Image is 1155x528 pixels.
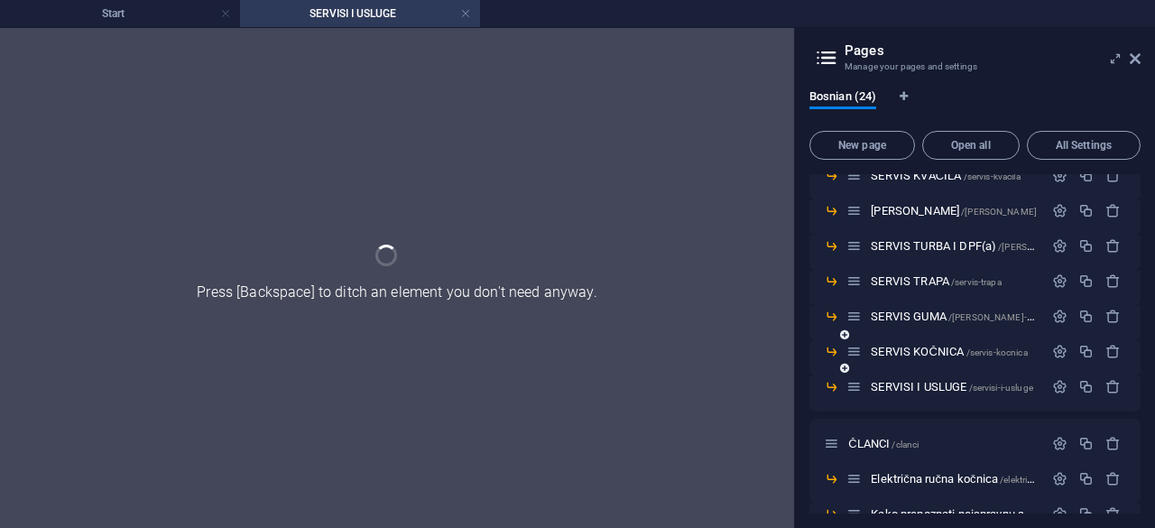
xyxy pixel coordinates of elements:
[1105,238,1121,254] div: Remove
[845,42,1141,59] h2: Pages
[1052,309,1067,324] div: Settings
[865,205,1043,217] div: [PERSON_NAME]/[PERSON_NAME]
[998,242,1103,252] span: /[PERSON_NAME]-i-dpf-a
[843,438,1043,449] div: ČLANCI/clanci
[948,312,1038,322] span: /[PERSON_NAME]-24
[865,240,1043,252] div: SERVIS TURBA I DPF(a)/[PERSON_NAME]-i-dpf-a
[964,171,1021,181] span: /servis-kvacila
[961,207,1037,217] span: /[PERSON_NAME]
[871,472,1102,486] span: Click to open page
[922,131,1020,160] button: Open all
[809,89,1141,124] div: Language Tabs
[1078,379,1094,394] div: Duplicate
[871,169,1020,182] span: SERVIS KVAČILA
[1105,344,1121,359] div: Remove
[930,140,1012,151] span: Open all
[1078,309,1094,324] div: Duplicate
[818,140,907,151] span: New page
[865,275,1043,287] div: SERVIS TRAPA/servis-trapa
[1052,203,1067,218] div: Settings
[865,508,1043,520] div: Kako prepoznati neispravnu svjećicu u motoru?
[865,310,1043,322] div: SERVIS GUMA/[PERSON_NAME]-24
[1052,379,1067,394] div: Settings
[1078,238,1094,254] div: Duplicate
[865,170,1043,181] div: SERVIS KVAČILA/servis-kvacila
[871,204,1037,218] span: Click to open page
[1105,273,1121,289] div: Remove
[1105,168,1121,183] div: Remove
[1052,344,1067,359] div: Settings
[1105,506,1121,522] div: Remove
[892,440,919,449] span: /clanci
[1105,203,1121,218] div: Remove
[809,131,915,160] button: New page
[240,4,480,23] h4: SERVISI I USLUGE
[1105,471,1121,486] div: Remove
[1035,140,1132,151] span: All Settings
[1078,203,1094,218] div: Duplicate
[1027,131,1141,160] button: All Settings
[951,277,1002,287] span: /servis-trapa
[1052,506,1067,522] div: Settings
[871,310,1038,323] span: Click to open page
[865,381,1043,393] div: SERVISI I USLUGE/servisi-i-usluge
[1052,238,1067,254] div: Settings
[1078,506,1094,522] div: Duplicate
[871,274,1001,288] span: SERVIS TRAPA
[1105,379,1121,394] div: Remove
[1052,436,1067,451] div: Settings
[1078,471,1094,486] div: Duplicate
[871,345,1027,358] span: Click to open page
[871,239,1103,253] span: Click to open page
[1078,344,1094,359] div: Duplicate
[1105,309,1121,324] div: Remove
[848,437,919,450] span: Click to open page
[1052,168,1067,183] div: Settings
[1078,273,1094,289] div: Duplicate
[969,383,1033,393] span: /servisi-i-usluge
[871,380,1033,394] span: SERVISI I USLUGE
[1052,273,1067,289] div: Settings
[1078,436,1094,451] div: Duplicate
[1052,471,1067,486] div: Settings
[865,473,1043,485] div: Električna ručna kočnica/elektricna-rucna-kocnica
[1000,475,1102,485] span: /elektricna-rucna-kocnica
[1078,168,1094,183] div: Duplicate
[865,346,1043,357] div: SERVIS KOČNICA/servis-kocnica
[809,86,876,111] span: Bosnian (24)
[1105,436,1121,451] div: Remove
[845,59,1104,75] h3: Manage your pages and settings
[966,347,1028,357] span: /servis-kocnica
